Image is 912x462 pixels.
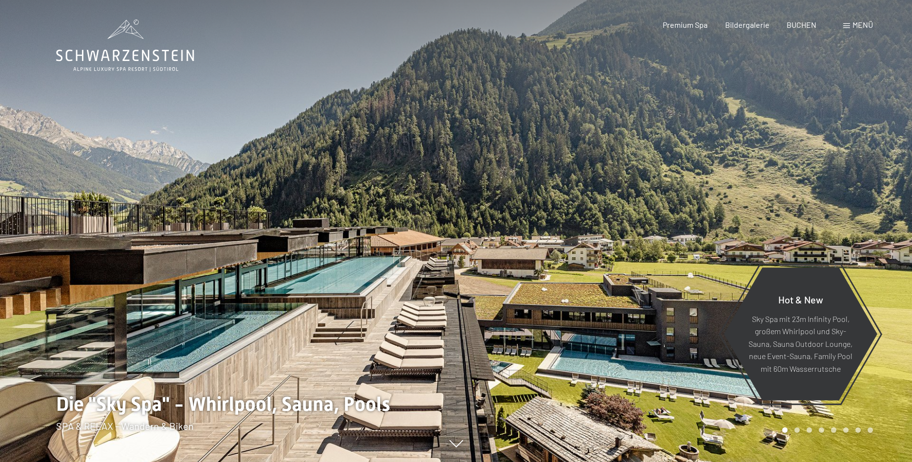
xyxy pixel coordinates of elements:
div: Carousel Page 1 (Current Slide) [782,427,788,433]
span: Menü [852,20,873,29]
a: Hot & New Sky Spa mit 23m Infinity Pool, großem Whirlpool und Sky-Sauna, Sauna Outdoor Lounge, ne... [723,267,878,401]
div: Carousel Page 7 [855,427,861,433]
div: Carousel Page 5 [831,427,836,433]
div: Carousel Page 8 [868,427,873,433]
div: Carousel Page 3 [807,427,812,433]
span: Hot & New [778,293,823,305]
div: Carousel Page 6 [843,427,849,433]
div: Carousel Page 4 [819,427,824,433]
a: Bildergalerie [725,20,770,29]
a: Premium Spa [663,20,708,29]
div: Carousel Page 2 [794,427,800,433]
a: BUCHEN [787,20,816,29]
div: Carousel Pagination [779,427,873,433]
p: Sky Spa mit 23m Infinity Pool, großem Whirlpool und Sky-Sauna, Sauna Outdoor Lounge, neue Event-S... [748,312,853,375]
